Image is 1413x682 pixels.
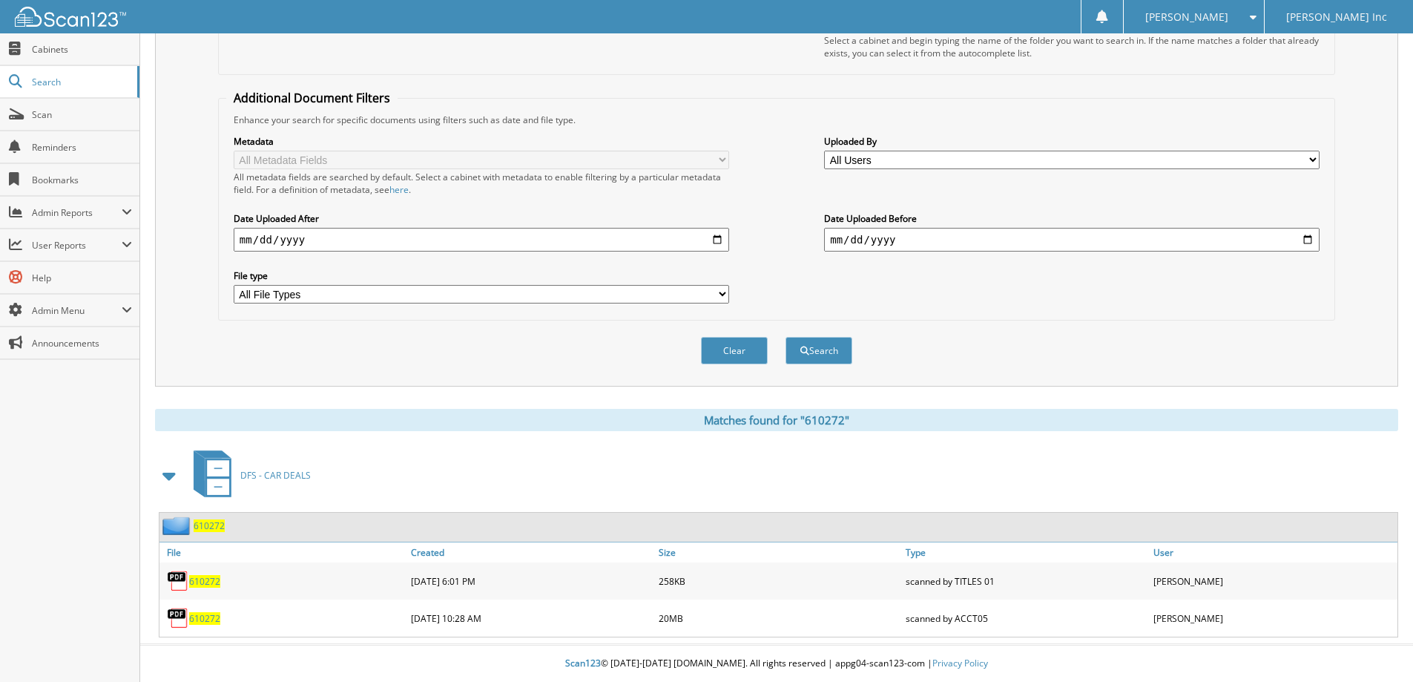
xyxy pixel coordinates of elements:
[226,90,398,106] legend: Additional Document Filters
[389,183,409,196] a: here
[32,43,132,56] span: Cabinets
[655,566,903,596] div: 258KB
[162,517,194,535] img: folder2.png
[701,337,768,364] button: Clear
[189,612,220,625] a: 610272
[155,409,1398,431] div: Matches found for "610272"
[824,135,1320,148] label: Uploaded By
[1286,13,1387,22] span: [PERSON_NAME] Inc
[824,228,1320,252] input: end
[1150,566,1397,596] div: [PERSON_NAME]
[32,239,122,252] span: User Reports
[185,446,311,505] a: DFS - CAR DEALS
[902,603,1150,633] div: scanned by ACCT05
[194,519,225,532] a: 610272
[32,272,132,284] span: Help
[32,337,132,350] span: Announcements
[15,7,126,27] img: scan123-logo-white.svg
[1150,603,1397,633] div: [PERSON_NAME]
[902,542,1150,563] a: Type
[234,269,729,282] label: File type
[167,570,189,592] img: PDF.png
[234,228,729,252] input: start
[32,141,132,154] span: Reminders
[407,542,655,563] a: Created
[32,76,130,88] span: Search
[932,657,988,669] a: Privacy Policy
[1145,13,1228,22] span: [PERSON_NAME]
[407,603,655,633] div: [DATE] 10:28 AM
[32,304,122,317] span: Admin Menu
[240,469,311,482] span: DFS - CAR DEALS
[32,206,122,219] span: Admin Reports
[234,212,729,225] label: Date Uploaded After
[824,34,1320,59] div: Select a cabinet and begin typing the name of the folder you want to search in. If the name match...
[824,212,1320,225] label: Date Uploaded Before
[902,566,1150,596] div: scanned by TITLES 01
[159,542,407,563] a: File
[655,603,903,633] div: 20MB
[140,646,1413,682] div: © [DATE]-[DATE] [DOMAIN_NAME]. All rights reserved | appg04-scan123-com |
[565,657,601,669] span: Scan123
[234,135,729,148] label: Metadata
[189,575,220,588] a: 610272
[655,542,903,563] a: Size
[226,114,1327,126] div: Enhance your search for specific documents using filters such as date and file type.
[234,171,729,196] div: All metadata fields are searched by default. Select a cabinet with metadata to enable filtering b...
[32,108,132,121] span: Scan
[407,566,655,596] div: [DATE] 6:01 PM
[1150,542,1397,563] a: User
[32,174,132,186] span: Bookmarks
[167,607,189,629] img: PDF.png
[785,337,852,364] button: Search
